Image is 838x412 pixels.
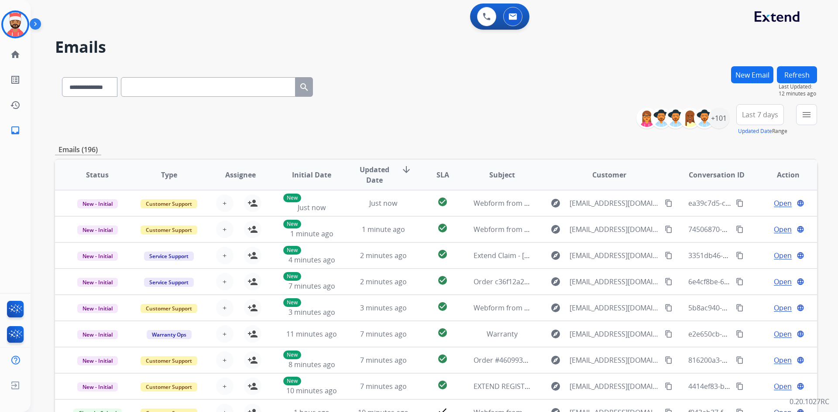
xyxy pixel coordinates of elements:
[247,250,258,261] mat-icon: person_add
[360,303,407,313] span: 3 minutes ago
[570,329,659,339] span: [EMAIL_ADDRESS][DOMAIN_NAME]
[550,355,561,365] mat-icon: explore
[736,382,744,390] mat-icon: content_copy
[665,225,673,233] mat-icon: content_copy
[223,198,227,208] span: +
[774,381,792,392] span: Open
[797,304,804,312] mat-icon: language
[550,250,561,261] mat-icon: explore
[288,307,335,317] span: 3 minutes ago
[360,381,407,391] span: 7 minutes ago
[141,356,197,365] span: Customer Support
[77,252,118,261] span: New - Initial
[665,330,673,338] mat-icon: content_copy
[738,127,787,135] span: Range
[790,396,829,407] p: 0.20.1027RC
[474,198,671,208] span: Webform from [EMAIL_ADDRESS][DOMAIN_NAME] on [DATE]
[570,276,659,287] span: [EMAIL_ADDRESS][DOMAIN_NAME]
[360,355,407,365] span: 7 minutes ago
[665,252,673,259] mat-icon: content_copy
[779,83,817,90] span: Last Updated:
[688,225,821,234] span: 74506870-b02a-489d-94e3-c9cf0ede97bc
[360,251,407,260] span: 2 minutes ago
[797,356,804,364] mat-icon: language
[777,66,817,83] button: Refresh
[292,170,331,180] span: Initial Date
[161,170,177,180] span: Type
[141,304,197,313] span: Customer Support
[570,250,659,261] span: [EMAIL_ADDRESS][DOMAIN_NAME]
[570,303,659,313] span: [EMAIL_ADDRESS][DOMAIN_NAME]
[216,221,234,238] button: +
[216,325,234,343] button: +
[299,82,309,92] mat-icon: search
[247,303,258,313] mat-icon: person_add
[550,198,561,208] mat-icon: explore
[223,276,227,287] span: +
[742,113,778,116] span: Last 7 days
[774,329,792,339] span: Open
[736,278,744,286] mat-icon: content_copy
[223,303,227,313] span: +
[774,224,792,235] span: Open
[736,330,744,338] mat-icon: content_copy
[550,224,561,235] mat-icon: explore
[688,277,816,286] span: 6e4cf8be-6fa9-4df4-8daa-9cefa41a1cb4
[401,164,412,175] mat-icon: arrow_downward
[216,273,234,290] button: +
[283,377,301,385] p: New
[797,252,804,259] mat-icon: language
[736,356,744,364] mat-icon: content_copy
[570,355,659,365] span: [EMAIL_ADDRESS][DOMAIN_NAME]
[77,382,118,392] span: New - Initial
[665,278,673,286] mat-icon: content_copy
[10,100,21,110] mat-icon: history
[801,109,812,120] mat-icon: menu
[474,251,744,260] span: Extend Claim - [PERSON_NAME] - Claim ID: fac9bfbd-4d75-4e0e-bc1b-50e98f4de08e
[550,276,561,287] mat-icon: explore
[774,198,792,208] span: Open
[688,251,818,260] span: 3351db46-cd23-4f4a-a366-aa0fa1ec45f9
[144,278,194,287] span: Service Support
[360,329,407,339] span: 7 minutes ago
[489,170,515,180] span: Subject
[474,355,535,365] span: Order #460993019
[10,49,21,60] mat-icon: home
[216,247,234,264] button: +
[77,225,118,235] span: New - Initial
[247,276,258,287] mat-icon: person_add
[797,382,804,390] mat-icon: language
[665,382,673,390] mat-icon: content_copy
[223,381,227,392] span: +
[665,304,673,312] mat-icon: content_copy
[779,90,817,97] span: 12 minutes ago
[283,351,301,359] p: New
[247,198,258,208] mat-icon: person_add
[223,224,227,235] span: +
[550,381,561,392] mat-icon: explore
[288,360,335,369] span: 8 minutes ago
[225,170,256,180] span: Assignee
[144,252,194,261] span: Service Support
[736,199,744,207] mat-icon: content_copy
[570,224,659,235] span: [EMAIL_ADDRESS][DOMAIN_NAME]
[437,197,448,207] mat-icon: check_circle
[688,355,823,365] span: 816200a3-b488-43f5-bc7a-d005ead9b553
[688,303,820,313] span: 5b8ac940-5cd9-4022-86d4-88f11ee88f44
[283,272,301,281] p: New
[474,225,671,234] span: Webform from [EMAIL_ADDRESS][DOMAIN_NAME] on [DATE]
[797,278,804,286] mat-icon: language
[147,330,192,339] span: Warranty Ops
[736,252,744,259] mat-icon: content_copy
[731,66,773,83] button: New Email
[708,108,729,129] div: +101
[474,303,671,313] span: Webform from [EMAIL_ADDRESS][DOMAIN_NAME] on [DATE]
[283,194,301,202] p: New
[77,304,118,313] span: New - Initial
[3,12,27,37] img: avatar
[797,225,804,233] mat-icon: language
[437,275,448,286] mat-icon: check_circle
[736,304,744,312] mat-icon: content_copy
[355,164,395,185] span: Updated Date
[77,278,118,287] span: New - Initial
